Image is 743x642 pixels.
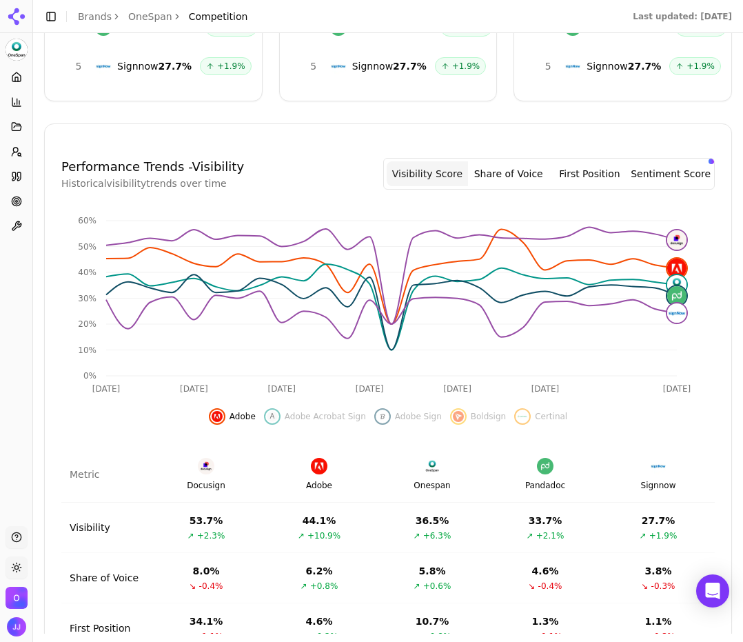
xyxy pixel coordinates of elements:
[452,61,480,72] span: +1.9%
[414,631,420,642] span: ↗
[70,59,87,73] span: 5
[628,59,662,73] span: 27.7 %
[61,447,150,503] th: Metric
[517,411,528,422] img: certinal
[78,11,112,22] a: Brands
[305,59,322,73] span: 5
[686,61,715,72] span: +1.9%
[393,59,427,73] span: 27.7 %
[230,411,256,422] span: Adobe
[537,458,553,474] img: Pandadoc
[198,458,214,474] img: Docusign
[651,581,675,592] span: -0.3%
[443,384,471,394] tspan: [DATE]
[217,61,245,72] span: +1.9%
[199,631,223,642] span: -1.1%
[529,581,536,592] span: ↘
[423,631,451,642] span: +0.8%
[419,564,446,578] div: 5.8 %
[536,530,564,541] span: +2.1%
[6,587,28,609] button: Open organization switcher
[374,408,442,425] button: Show adobe sign data
[78,319,96,329] tspan: 20%
[190,514,223,528] div: 53.7 %
[587,59,627,73] span: Signnow
[531,384,560,394] tspan: [DATE]
[187,530,194,541] span: ↗
[310,581,338,592] span: +0.8%
[527,530,533,541] span: ↗
[642,581,649,592] span: ↘
[667,259,686,278] img: adobe
[532,614,559,628] div: 1.3 %
[95,58,112,74] img: Signnow
[6,39,28,61] img: OneSpan
[549,161,631,186] button: First Position
[306,480,332,491] div: Adobe
[78,294,96,303] tspan: 30%
[696,574,729,608] div: Open Intercom Messenger
[538,581,562,592] span: -0.4%
[190,631,196,642] span: ↘
[267,384,296,394] tspan: [DATE]
[61,177,244,190] p: Historical visibility trends over time
[306,614,333,628] div: 4.6 %
[311,458,327,474] img: Adobe
[180,384,208,394] tspan: [DATE]
[642,514,675,528] div: 27.7 %
[356,384,384,394] tspan: [DATE]
[667,303,686,323] img: signnow
[190,581,196,592] span: ↘
[61,503,150,553] td: Visibility
[117,59,158,73] span: Signnow
[663,384,691,394] tspan: [DATE]
[387,161,468,186] button: Visibility Score
[158,59,192,73] span: 27.7 %
[212,411,223,422] img: adobe
[471,411,506,422] span: Boldsign
[535,411,567,422] span: Certinal
[187,480,225,491] div: Docusign
[423,530,451,541] span: +6.3%
[649,530,678,541] span: +1.9%
[6,39,28,61] button: Current brand: OneSpan
[264,408,366,425] button: Show adobe acrobat sign data
[414,480,450,491] div: Onespan
[450,408,506,425] button: Show boldsign data
[630,161,711,186] button: Sentiment Score
[310,631,338,642] span: +0.2%
[564,58,581,74] img: Signnow
[645,564,672,578] div: 3.8 %
[7,617,26,636] img: Jeff Jensen
[416,514,449,528] div: 36.5 %
[301,631,307,642] span: ↗
[189,10,248,23] span: Competition
[78,10,247,23] nav: breadcrumb
[83,371,96,381] tspan: 0%
[298,530,305,541] span: ↗
[414,530,420,541] span: ↗
[529,514,562,528] div: 33.7 %
[532,564,559,578] div: 4.6 %
[424,458,440,474] img: Onespan
[307,530,340,541] span: +10.9%
[7,617,26,636] button: Open user button
[667,286,686,305] img: pandadoc
[468,161,549,186] button: Share of Voice
[303,514,336,528] div: 44.1 %
[306,564,333,578] div: 6.2 %
[414,581,420,592] span: ↗
[61,553,150,603] td: Share of Voice
[301,581,307,592] span: ↗
[423,581,451,592] span: +0.6%
[78,268,96,277] tspan: 40%
[193,564,220,578] div: 8.0 %
[352,59,393,73] span: Signnow
[538,631,562,642] span: -0.1%
[633,11,732,22] div: Last updated: [DATE]
[190,614,223,628] div: 34.1 %
[395,411,442,422] span: Adobe Sign
[128,10,172,23] a: OneSpan
[78,216,96,225] tspan: 60%
[642,631,649,642] span: ↘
